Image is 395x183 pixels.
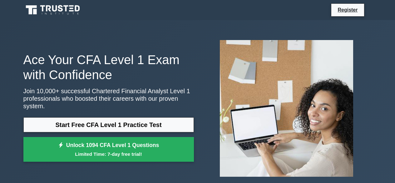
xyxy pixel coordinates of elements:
[23,117,194,132] a: Start Free CFA Level 1 Practice Test
[23,87,194,110] p: Join 10,000+ successful Chartered Financial Analyst Level 1 professionals who boosted their caree...
[31,150,186,158] small: Limited Time: 7-day free trial!
[334,6,361,14] a: Register
[23,137,194,162] a: Unlock 1094 CFA Level 1 QuestionsLimited Time: 7-day free trial!
[23,52,194,82] h1: Ace Your CFA Level 1 Exam with Confidence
